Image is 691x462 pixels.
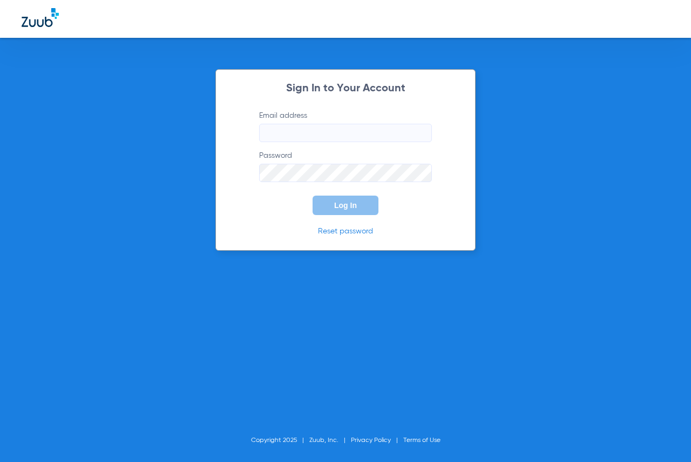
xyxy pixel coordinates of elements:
[259,110,432,142] label: Email address
[259,124,432,142] input: Email address
[403,437,441,444] a: Terms of Use
[637,410,691,462] iframe: Chat Widget
[251,435,309,446] li: Copyright 2025
[243,83,448,94] h2: Sign In to Your Account
[313,196,378,215] button: Log In
[259,164,432,182] input: Password
[22,8,59,27] img: Zuub Logo
[318,227,373,235] a: Reset password
[351,437,391,444] a: Privacy Policy
[334,201,357,210] span: Log In
[309,435,351,446] li: Zuub, Inc.
[259,150,432,182] label: Password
